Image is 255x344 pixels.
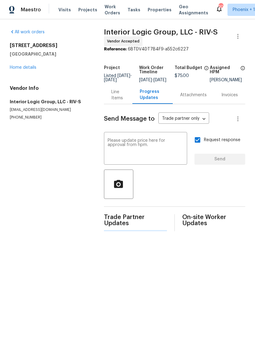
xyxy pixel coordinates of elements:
[140,89,165,101] div: Progress Updates
[182,214,245,226] span: On-site Worker Updates
[221,92,238,98] div: Invoices
[108,138,183,160] textarea: Please update price here for approval from hpm.
[210,66,238,74] h5: Assigned HPM
[10,65,36,70] a: Home details
[10,115,89,120] p: [PHONE_NUMBER]
[175,66,202,70] h5: Total Budget
[219,4,223,10] div: 30
[10,30,45,34] a: All work orders
[104,66,120,70] h5: Project
[104,74,132,82] span: Listed
[105,4,120,16] span: Work Orders
[104,47,127,51] b: Reference:
[10,42,89,49] h2: [STREET_ADDRESS]
[104,74,132,82] span: -
[104,214,167,226] span: Trade Partner Updates
[179,4,208,16] span: Geo Assignments
[204,137,240,143] span: Request response
[10,99,89,105] h5: Interior Logic Group, LLC - RIV-S
[104,78,117,82] span: [DATE]
[180,92,207,98] div: Attachments
[139,78,166,82] span: -
[233,7,255,13] span: Phoenix + 1
[204,66,209,74] span: The total cost of line items that have been proposed by Opendoor. This sum includes line items th...
[111,89,125,101] div: Line Items
[240,66,245,78] span: The hpm assigned to this work order.
[104,46,245,52] div: 6BTDV4DT7B4F9-a552c6227
[175,74,189,78] span: $75.00
[158,114,209,124] div: Trade partner only
[148,7,172,13] span: Properties
[104,116,155,122] span: Send Message to
[104,28,218,36] span: Interior Logic Group, LLC - RIV-S
[10,107,89,112] p: [EMAIL_ADDRESS][DOMAIN_NAME]
[58,7,71,13] span: Visits
[127,8,140,12] span: Tasks
[10,85,89,91] h4: Vendor Info
[10,51,89,57] h5: [GEOGRAPHIC_DATA]
[153,78,166,82] span: [DATE]
[139,78,152,82] span: [DATE]
[139,66,175,74] h5: Work Order Timeline
[107,38,142,44] span: Vendor Accepted
[21,7,41,13] span: Maestro
[117,74,130,78] span: [DATE]
[78,7,97,13] span: Projects
[210,78,245,82] div: [PERSON_NAME]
